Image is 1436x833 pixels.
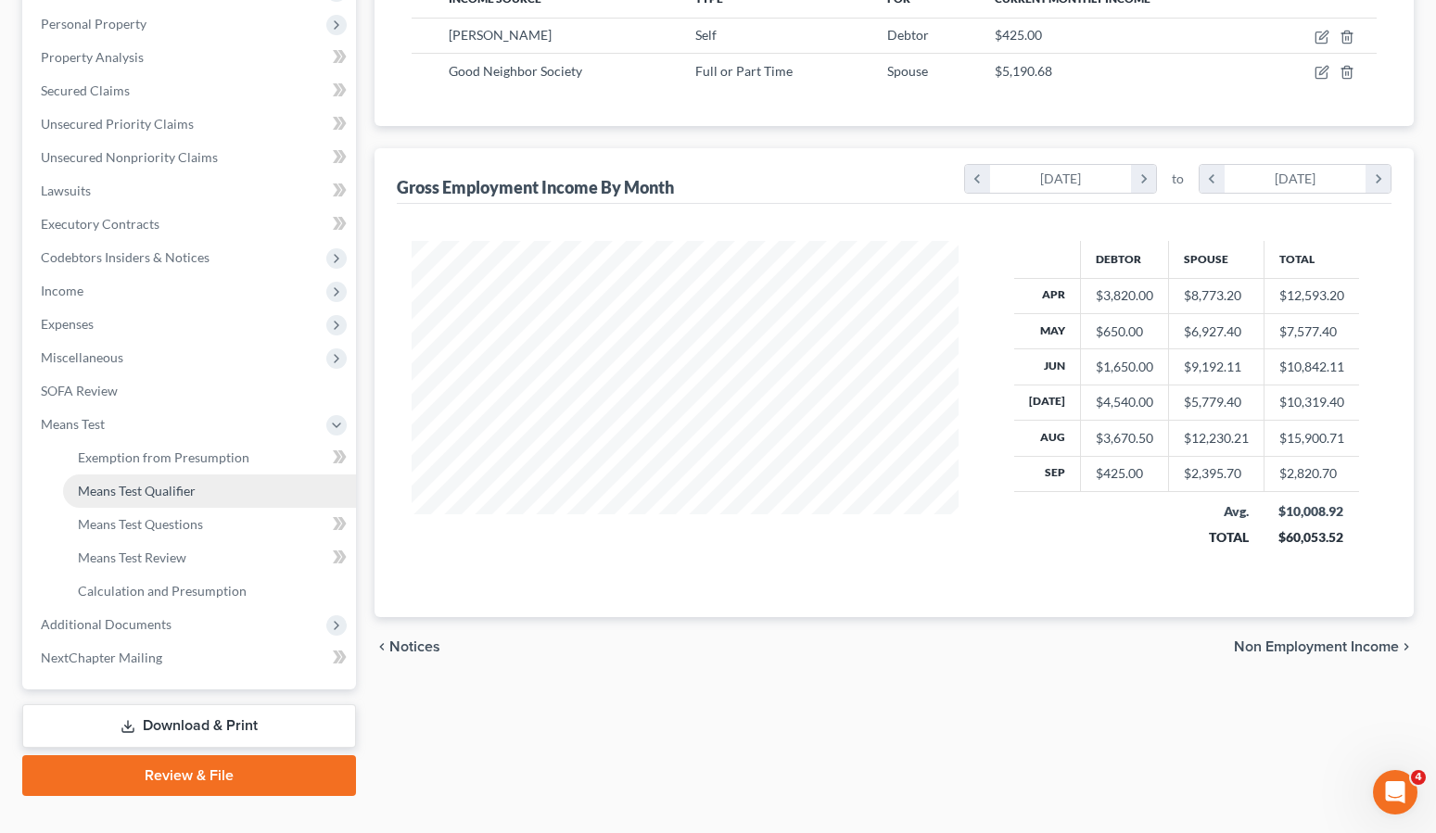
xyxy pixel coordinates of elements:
span: Income [41,283,83,298]
span: $5,190.68 [995,63,1052,79]
div: $4,540.00 [1096,393,1153,411]
span: Means Test Review [78,549,186,565]
span: Expenses [41,316,94,332]
span: Personal Property [41,16,146,32]
span: [PERSON_NAME] [449,27,552,43]
div: $425.00 [1096,464,1153,483]
a: Lawsuits [26,174,356,208]
span: Means Test Questions [78,516,203,532]
span: Lawsuits [41,183,91,198]
th: May [1014,313,1081,348]
span: Property Analysis [41,49,144,65]
a: Property Analysis [26,41,356,74]
a: Download & Print [22,704,356,748]
span: NextChapter Mailing [41,650,162,665]
td: $7,577.40 [1264,313,1359,348]
a: Unsecured Nonpriority Claims [26,141,356,174]
span: to [1172,170,1184,188]
td: $15,900.71 [1264,421,1359,456]
div: $8,773.20 [1184,286,1249,305]
span: Unsecured Priority Claims [41,116,194,132]
a: Secured Claims [26,74,356,107]
div: $12,230.21 [1184,429,1249,448]
div: $10,008.92 [1278,502,1344,521]
iframe: Intercom live chat [1373,770,1417,814]
div: $6,927.40 [1184,322,1249,341]
i: chevron_left [965,165,990,193]
span: Debtor [887,27,929,43]
td: $10,319.40 [1264,385,1359,420]
th: Aug [1014,421,1081,456]
div: $3,670.50 [1096,429,1153,448]
div: $5,779.40 [1184,393,1249,411]
a: Executory Contracts [26,208,356,241]
th: Sep [1014,456,1081,491]
span: Executory Contracts [41,216,159,232]
i: chevron_right [1131,165,1156,193]
span: Codebtors Insiders & Notices [41,249,210,265]
div: $650.00 [1096,322,1153,341]
td: $10,842.11 [1264,349,1359,385]
span: Miscellaneous [41,349,123,365]
button: Non Employment Income chevron_right [1234,639,1414,654]
div: $2,395.70 [1184,464,1249,483]
div: $9,192.11 [1184,358,1249,376]
a: NextChapter Mailing [26,641,356,675]
span: Means Test [41,416,105,432]
span: Secured Claims [41,82,130,98]
span: Self [695,27,717,43]
div: $3,820.00 [1096,286,1153,305]
i: chevron_right [1366,165,1391,193]
div: TOTAL [1183,528,1249,547]
div: Gross Employment Income By Month [397,176,674,198]
a: Means Test Questions [63,508,356,541]
a: Unsecured Priority Claims [26,107,356,141]
a: Calculation and Presumption [63,574,356,608]
span: Full or Part Time [695,63,793,79]
button: chevron_left Notices [375,639,440,654]
td: $12,593.20 [1264,278,1359,313]
span: Good Neighbor Society [449,63,582,79]
span: Unsecured Nonpriority Claims [41,149,218,165]
th: Jun [1014,349,1081,385]
div: Avg. [1183,502,1249,521]
div: [DATE] [1225,165,1366,193]
span: 4 [1411,770,1426,785]
span: Means Test Qualifier [78,483,196,499]
span: Non Employment Income [1234,639,1399,654]
span: Exemption from Presumption [78,449,249,465]
span: Spouse [887,63,928,79]
i: chevron_left [1200,165,1225,193]
span: Notices [389,639,440,654]
th: Spouse [1168,241,1264,278]
span: Calculation and Presumption [78,583,247,599]
div: $60,053.52 [1278,528,1344,547]
a: Means Test Qualifier [63,474,356,508]
div: $1,650.00 [1096,358,1153,376]
th: Total [1264,241,1359,278]
td: $2,820.70 [1264,456,1359,491]
a: SOFA Review [26,374,356,408]
i: chevron_left [375,639,389,654]
span: SOFA Review [41,383,118,398]
div: [DATE] [990,165,1132,193]
a: Means Test Review [63,541,356,574]
span: $425.00 [995,27,1042,43]
th: Apr [1014,278,1081,313]
th: Debtor [1080,241,1168,278]
span: Additional Documents [41,616,172,632]
a: Exemption from Presumption [63,441,356,474]
a: Review & File [22,755,356,796]
th: [DATE] [1014,385,1081,420]
i: chevron_right [1399,639,1414,654]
